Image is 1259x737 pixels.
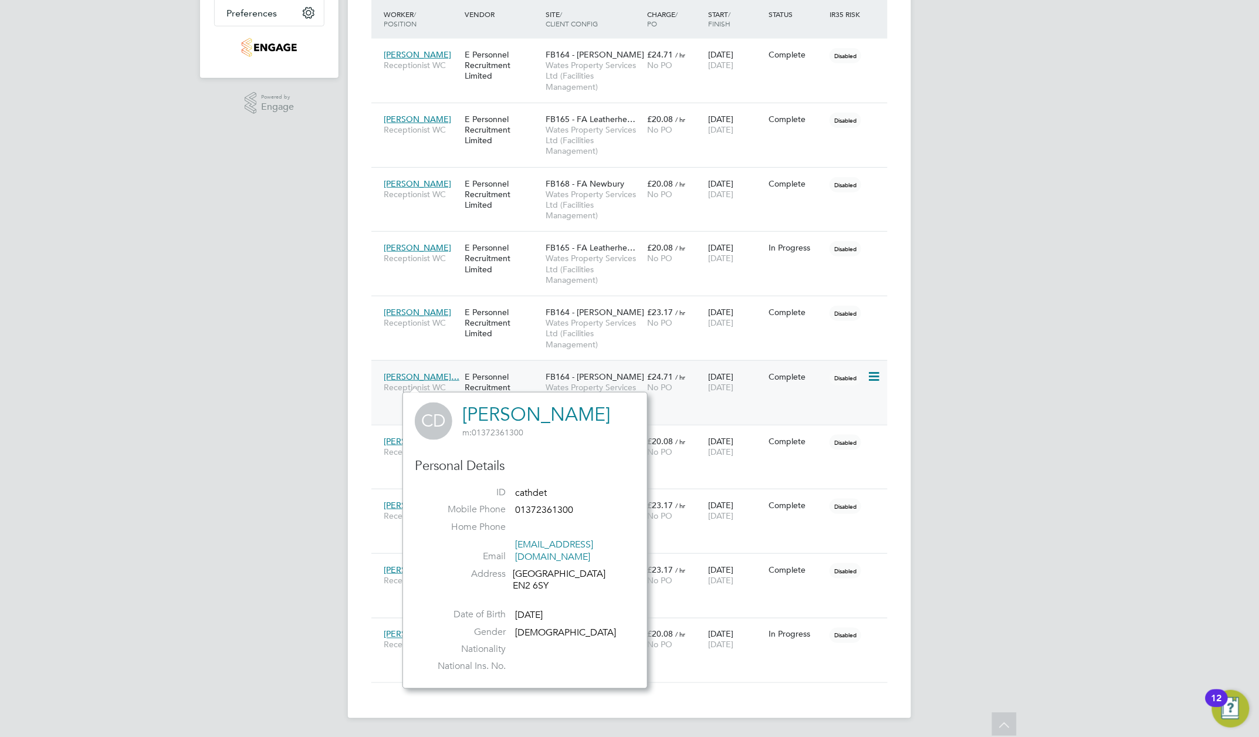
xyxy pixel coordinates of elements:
[647,564,673,575] span: £23.17
[384,178,451,189] span: [PERSON_NAME]
[647,382,672,393] span: No PO
[647,242,673,253] span: £20.08
[261,92,294,102] span: Powered by
[384,629,451,640] span: [PERSON_NAME]
[381,623,888,633] a: [PERSON_NAME]Receptionist WCE Personnel Recruitment LimitedFB168 - FA NewburyWates Property Servi...
[830,177,861,192] span: Disabled
[827,4,867,25] div: IR35 Risk
[647,307,673,317] span: £23.17
[384,60,459,70] span: Receptionist WC
[705,559,766,591] div: [DATE]
[546,371,644,382] span: FB164 - [PERSON_NAME]
[769,49,824,60] div: Complete
[830,48,861,63] span: Disabled
[462,43,543,87] div: E Personnel Recruitment Limited
[546,242,635,253] span: FB165 - FA Leatherhe…
[515,627,616,638] span: [DEMOGRAPHIC_DATA]
[647,317,672,328] span: No PO
[381,236,888,246] a: [PERSON_NAME]Receptionist WCE Personnel Recruitment LimitedFB165 - FA Leatherhe…Wates Property Se...
[830,370,861,386] span: Disabled
[708,382,733,393] span: [DATE]
[384,49,451,60] span: [PERSON_NAME]
[708,124,733,135] span: [DATE]
[261,102,294,112] span: Engage
[462,108,543,152] div: E Personnel Recruitment Limited
[384,500,451,511] span: [PERSON_NAME]
[424,608,506,621] label: Date of Birth
[705,301,766,334] div: [DATE]
[766,4,827,25] div: Status
[647,447,672,457] span: No PO
[769,629,824,640] div: In Progress
[415,458,635,475] h3: Personal Details
[708,253,733,263] span: [DATE]
[214,38,324,57] a: Go to home page
[769,242,824,253] div: In Progress
[769,114,824,124] div: Complete
[546,307,644,317] span: FB164 - [PERSON_NAME]
[384,564,451,575] span: [PERSON_NAME]
[647,189,672,200] span: No PO
[424,503,506,516] label: Mobile Phone
[384,9,417,28] span: / Position
[546,60,641,92] span: Wates Property Services Ltd (Facilities Management)
[462,173,543,217] div: E Personnel Recruitment Limited
[675,308,685,317] span: / hr
[384,317,459,328] span: Receptionist WC
[708,317,733,328] span: [DATE]
[675,180,685,188] span: / hr
[705,43,766,76] div: [DATE]
[424,661,506,673] label: National Ins. No.
[830,499,861,514] span: Disabled
[830,435,861,450] span: Disabled
[675,566,685,574] span: / hr
[705,623,766,656] div: [DATE]
[384,124,459,135] span: Receptionist WC
[830,113,861,128] span: Disabled
[381,300,888,310] a: [PERSON_NAME]Receptionist WCE Personnel Recruitment LimitedFB164 - [PERSON_NAME]Wates Property Se...
[384,436,451,447] span: [PERSON_NAME]
[647,60,672,70] span: No PO
[424,644,506,656] label: Nationality
[546,178,624,189] span: FB168 - FA Newbury
[705,108,766,141] div: [DATE]
[769,307,824,317] div: Complete
[546,9,598,28] span: / Client Config
[769,178,824,189] div: Complete
[769,500,824,511] div: Complete
[705,173,766,205] div: [DATE]
[513,568,624,593] div: [GEOGRAPHIC_DATA] EN2 6SY
[675,501,685,510] span: / hr
[384,511,459,521] span: Receptionist WC
[424,568,506,580] label: Address
[515,539,593,563] a: [EMAIL_ADDRESS][DOMAIN_NAME]
[381,430,888,440] a: [PERSON_NAME]Receptionist WCE Personnel Recruitment LimitedFB168 - FA NewburyWates Property Servi...
[675,437,685,446] span: / hr
[546,253,641,285] span: Wates Property Services Ltd (Facilities Management)
[384,242,451,253] span: [PERSON_NAME]
[546,49,644,60] span: FB164 - [PERSON_NAME]
[647,124,672,135] span: No PO
[675,373,685,381] span: / hr
[647,178,673,189] span: £20.08
[384,371,459,382] span: [PERSON_NAME]…
[647,500,673,511] span: £23.17
[708,189,733,200] span: [DATE]
[705,430,766,463] div: [DATE]
[462,427,472,438] span: m:
[546,382,641,414] span: Wates Property Services Ltd (Facilities Management)
[675,630,685,639] span: / hr
[424,550,506,563] label: Email
[705,494,766,527] div: [DATE]
[546,124,641,157] span: Wates Property Services Ltd (Facilities Management)
[384,114,451,124] span: [PERSON_NAME]
[462,403,610,426] a: [PERSON_NAME]
[708,511,733,521] span: [DATE]
[381,107,888,117] a: [PERSON_NAME]Receptionist WCE Personnel Recruitment LimitedFB165 - FA Leatherhe…Wates Property Se...
[830,563,861,579] span: Disabled
[226,8,277,19] span: Preferences
[245,92,295,114] a: Powered byEngage
[705,366,766,398] div: [DATE]
[644,4,705,34] div: Charge
[647,49,673,60] span: £24.71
